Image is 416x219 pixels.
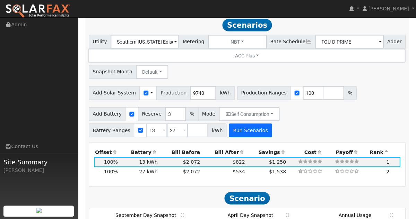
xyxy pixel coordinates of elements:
[119,147,159,157] th: Battery
[208,35,267,49] button: NBT
[89,65,137,79] span: Snapshot Month
[390,213,393,217] text: 
[111,35,179,49] input: Select a Utility
[219,107,279,121] button: Self Consumption
[285,213,288,217] text: 
[383,35,406,49] span: Adder
[224,192,270,204] span: Scenario
[3,167,74,174] div: [PERSON_NAME]
[138,107,166,121] span: Reserve
[198,107,219,121] span: Mode
[89,35,111,49] span: Utility
[269,169,286,174] span: $1,538
[237,86,291,100] span: Production Ranges
[338,213,371,218] text: Annual Usage
[89,124,135,137] span: Battery Ranges
[89,86,140,100] span: Add Solar System
[88,49,406,63] button: ACC Plus
[156,86,190,100] span: Production
[336,149,353,155] span: Payoff
[104,169,118,174] span: 100%
[368,6,409,11] span: [PERSON_NAME]
[266,35,315,49] span: Rate Schedule
[258,149,280,155] span: Savings
[136,65,168,79] button: Default
[233,169,245,174] span: $534
[344,86,356,100] span: %
[369,149,383,155] span: Rank
[89,107,126,121] span: Add Battery
[208,124,226,137] span: kWh
[233,159,245,165] span: $822
[269,159,286,165] span: $1,250
[179,35,208,49] span: Metering
[36,208,42,213] img: retrieve
[104,159,118,165] span: 100%
[183,169,200,174] span: $2,072
[5,4,70,18] img: SolarFax
[386,169,389,174] span: 2
[304,149,316,155] span: Cost
[229,124,271,137] button: Run Scenarios
[119,157,159,167] td: 13 kWh
[386,159,389,165] span: 1
[201,147,246,157] th: Bill After
[185,107,198,121] span: %
[315,35,383,49] input: Select a Rate Schedule
[94,147,119,157] th: Offset
[183,159,200,165] span: $2,072
[119,167,159,177] td: 27 kWh
[159,147,201,157] th: Bill Before
[227,213,273,218] text: April Day Snapshot
[3,157,74,167] span: Site Summary
[181,213,184,217] text: 
[115,213,176,218] text: September Day Snapshot
[222,19,272,31] span: Scenarios
[216,86,234,100] span: kWh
